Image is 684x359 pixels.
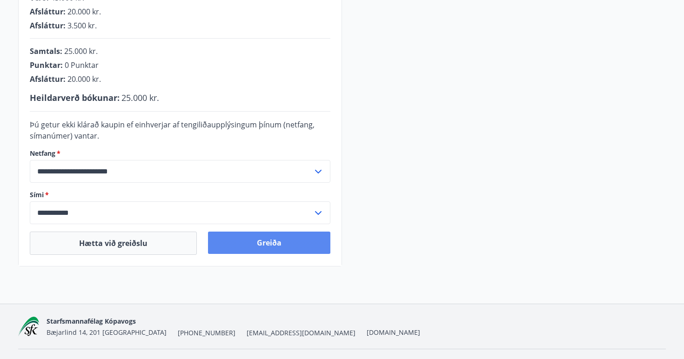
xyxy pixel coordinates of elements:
span: 25.000 kr. [121,92,159,103]
span: 20.000 kr. [67,7,101,17]
label: Sími [30,190,330,199]
span: Þú getur ekki klárað kaupin ef einhverjar af tengiliðaupplýsingum þínum (netfang, símanúmer) vantar. [30,120,315,141]
span: [EMAIL_ADDRESS][DOMAIN_NAME] [247,328,355,338]
span: Starfsmannafélag Kópavogs [47,317,136,326]
span: 20.000 kr. [67,74,101,84]
img: x5MjQkxwhnYn6YREZUTEa9Q4KsBUeQdWGts9Dj4O.png [18,317,39,337]
span: 0 Punktar [65,60,99,70]
span: Heildarverð bókunar : [30,92,120,103]
span: 25.000 kr. [64,46,98,56]
span: 3.500 kr. [67,20,97,31]
label: Netfang [30,149,330,158]
span: Afsláttur : [30,7,66,17]
span: Punktar : [30,60,63,70]
span: Bæjarlind 14, 201 [GEOGRAPHIC_DATA] [47,328,167,337]
a: [DOMAIN_NAME] [367,328,420,337]
span: [PHONE_NUMBER] [178,328,235,338]
span: Afsláttur : [30,20,66,31]
button: Greiða [208,232,330,254]
span: Afsláttur : [30,74,66,84]
span: Samtals : [30,46,62,56]
button: Hætta við greiðslu [30,232,197,255]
